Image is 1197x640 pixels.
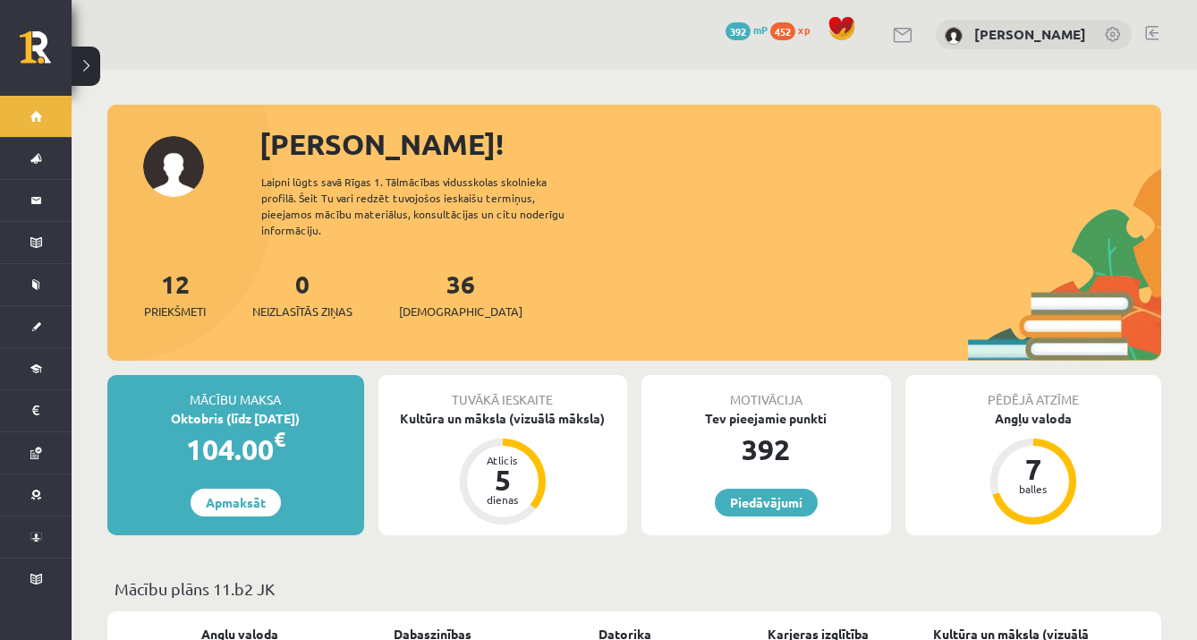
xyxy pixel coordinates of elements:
div: 7 [1006,455,1060,483]
span: 392 [726,22,751,40]
div: Motivācija [641,375,891,409]
a: Rīgas 1. Tālmācības vidusskola [20,31,72,76]
p: Mācību plāns 11.b2 JK [115,576,1154,601]
div: 392 [641,428,891,471]
div: [PERSON_NAME]! [259,123,1161,166]
span: Neizlasītās ziņas [252,303,352,320]
span: € [274,426,285,452]
a: 452 xp [770,22,819,37]
span: 452 [770,22,795,40]
a: 36[DEMOGRAPHIC_DATA] [399,268,522,320]
a: 12Priekšmeti [144,268,206,320]
a: 392 mP [726,22,768,37]
div: Oktobris (līdz [DATE]) [107,409,364,428]
div: Mācību maksa [107,375,364,409]
div: Laipni lūgts savā Rīgas 1. Tālmācības vidusskolas skolnieka profilā. Šeit Tu vari redzēt tuvojošo... [261,174,596,238]
div: 104.00 [107,428,364,471]
div: Tev pieejamie punkti [641,409,891,428]
div: Tuvākā ieskaite [378,375,628,409]
a: [PERSON_NAME] [974,25,1086,43]
div: 5 [476,465,530,494]
div: balles [1006,483,1060,494]
a: Angļu valoda 7 balles [905,409,1162,527]
a: Apmaksāt [191,489,281,516]
span: xp [798,22,810,37]
span: mP [753,22,768,37]
a: Kultūra un māksla (vizuālā māksla) Atlicis 5 dienas [378,409,628,527]
div: Kultūra un māksla (vizuālā māksla) [378,409,628,428]
div: dienas [476,494,530,505]
img: Laura Liepiņa [945,27,963,45]
div: Pēdējā atzīme [905,375,1162,409]
span: [DEMOGRAPHIC_DATA] [399,303,522,320]
a: 0Neizlasītās ziņas [252,268,352,320]
div: Angļu valoda [905,409,1162,428]
span: Priekšmeti [144,303,206,320]
a: Piedāvājumi [715,489,818,516]
div: Atlicis [476,455,530,465]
